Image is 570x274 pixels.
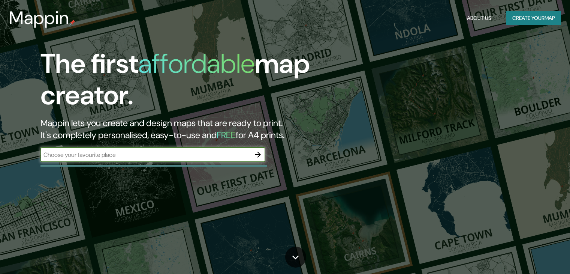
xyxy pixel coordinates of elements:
h2: Mappin lets you create and design maps that are ready to print. It's completely personalised, eas... [40,117,326,141]
img: mappin-pin [69,20,75,26]
h1: affordable [138,46,255,81]
h3: Mappin [9,8,69,29]
button: About Us [464,11,494,25]
button: Create yourmap [506,11,561,25]
h5: FREE [217,129,236,141]
input: Choose your favourite place [40,151,250,159]
h1: The first map creator. [40,48,326,117]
